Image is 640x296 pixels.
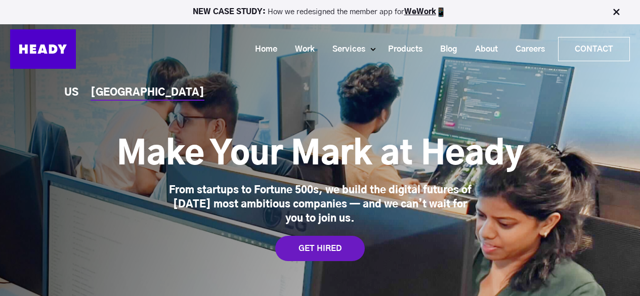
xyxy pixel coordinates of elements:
[282,40,320,59] a: Work
[462,40,503,59] a: About
[275,236,365,261] a: GET HIRED
[320,40,370,59] a: Services
[64,88,78,98] a: US
[375,40,428,59] a: Products
[428,40,462,59] a: Blog
[611,7,621,17] img: Close Bar
[86,37,630,61] div: Navigation Menu
[242,40,282,59] a: Home
[503,40,550,59] a: Careers
[91,88,204,98] a: [GEOGRAPHIC_DATA]
[10,29,76,69] img: Heady_Logo_Web-01 (1)
[193,8,268,16] strong: NEW CASE STUDY:
[117,135,524,175] h1: Make Your Mark at Heady
[436,7,446,17] img: app emoji
[404,8,436,16] a: WeWork
[163,183,477,226] div: From startups to Fortune 500s, we build the digital futures of [DATE] most ambitious companies — ...
[5,7,635,17] p: How we redesigned the member app for
[559,37,629,61] a: Contact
